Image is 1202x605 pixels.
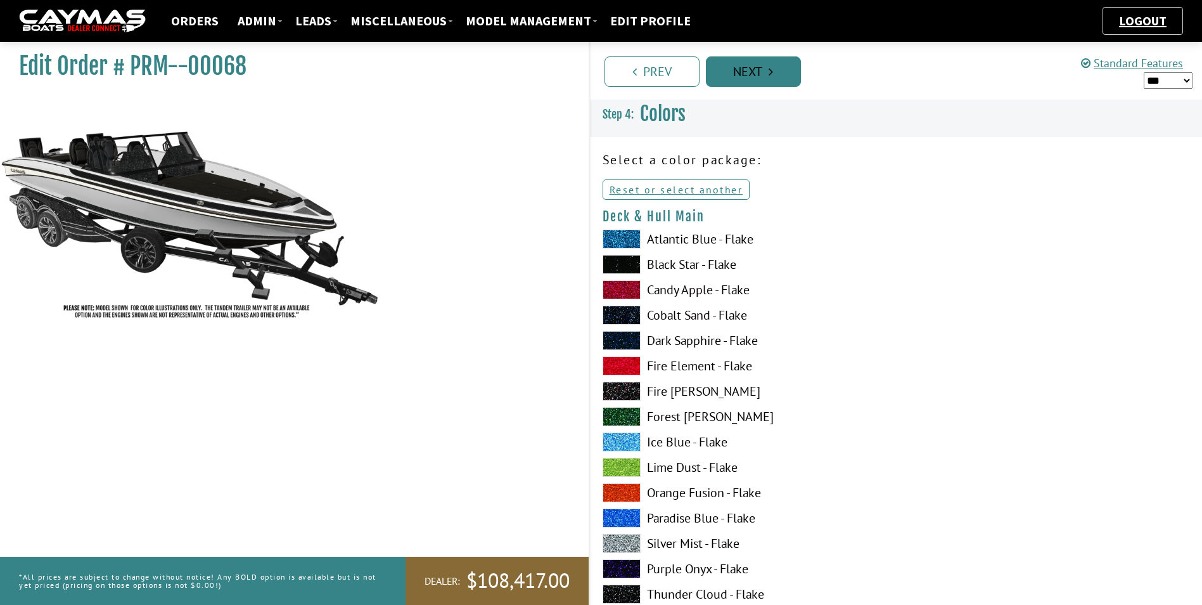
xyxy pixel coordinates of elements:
label: Purple Onyx - Flake [603,559,883,578]
a: Standard Features [1081,56,1183,70]
label: Cobalt Sand - Flake [603,306,883,325]
label: Ice Blue - Flake [603,433,883,452]
label: Black Star - Flake [603,255,883,274]
a: Edit Profile [604,13,697,29]
label: Orange Fusion - Flake [603,483,883,502]
a: Next [706,56,801,87]
label: Lime Dust - Flake [603,458,883,477]
label: Paradise Blue - Flake [603,509,883,528]
p: *All prices are subject to change without notice! Any BOLD option is available but is not yet pri... [19,566,377,595]
a: ADMIN [231,13,283,29]
label: Fire Element - Flake [603,356,883,375]
a: Miscellaneous [344,13,453,29]
span: $108,417.00 [466,568,570,594]
label: Candy Apple - Flake [603,280,883,299]
a: Reset or select another [603,179,750,200]
img: caymas-dealer-connect-2ed40d3bc7270c1d8d7ffb4b79bf05adc795679939227970def78ec6f6c03838.gif [19,10,146,33]
label: Silver Mist - Flake [603,534,883,553]
label: Fire [PERSON_NAME] [603,382,883,401]
a: Leads [289,13,338,29]
a: Logout [1113,13,1173,29]
h1: Edit Order # PRM--00068 [19,52,557,81]
span: Dealer: [425,575,460,588]
label: Thunder Cloud - Flake [603,585,883,604]
label: Atlantic Blue - Flake [603,230,883,249]
h4: Deck & Hull Main [603,209,1190,224]
a: Prev [604,56,700,87]
label: Dark Sapphire - Flake [603,331,883,350]
label: Forest [PERSON_NAME] [603,407,883,426]
p: Select a color package: [603,150,1190,169]
a: Dealer:$108,417.00 [406,557,589,605]
a: Model Management [459,13,598,29]
a: Orders [165,13,225,29]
